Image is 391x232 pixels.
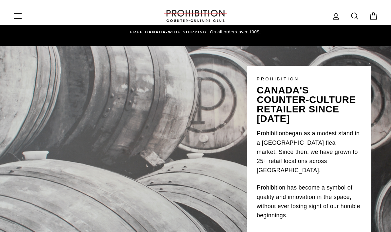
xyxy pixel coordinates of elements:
[15,28,376,36] a: FREE CANADA-WIDE SHIPPING On all orders over 100$!
[130,30,207,34] span: FREE CANADA-WIDE SHIPPING
[257,86,362,124] p: canada's counter-culture retailer since [DATE]
[257,75,362,82] p: PROHIBITION
[208,29,261,34] span: On all orders over 100$!
[257,183,362,220] p: Prohibition has become a symbol of quality and innovation in the space, without ever losing sight...
[163,10,228,22] img: PROHIBITION COUNTER-CULTURE CLUB
[257,129,286,138] a: Prohibition
[257,129,362,175] p: began as a modest stand in a [GEOGRAPHIC_DATA] flea market. Since then, we have grown to 25+ reta...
